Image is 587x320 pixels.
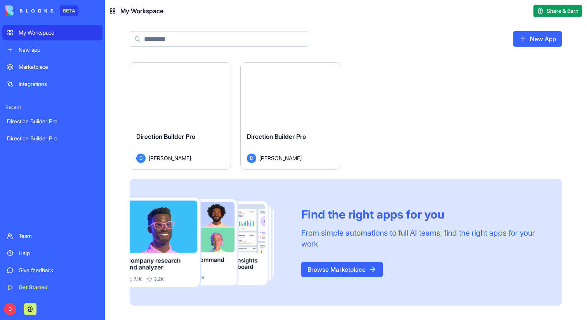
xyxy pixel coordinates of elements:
div: From simple automations to full AI teams, find the right apps for your work [301,227,544,249]
span: D [247,154,256,163]
a: New App [513,31,562,47]
span: Recent [2,104,102,110]
span: Direction Builder Pro [247,133,306,140]
a: Browse Marketplace [301,262,383,277]
a: Marketplace [2,59,102,75]
a: BETA [5,5,78,16]
a: Give feedback [2,262,102,278]
a: Direction Builder ProD[PERSON_NAME] [240,62,342,170]
a: Direction Builder Pro [2,131,102,146]
div: My Workspace [19,29,98,37]
div: Direction Builder Pro [7,117,98,125]
div: Marketplace [19,63,98,71]
div: New app [19,46,98,54]
div: BETA [60,5,78,16]
span: D [4,303,16,315]
a: My Workspace [2,25,102,40]
button: Share & Earn [533,5,582,17]
a: Direction Builder ProD[PERSON_NAME] [130,62,231,170]
a: Get Started [2,280,102,295]
div: Give feedback [19,266,98,274]
div: Team [19,232,98,240]
span: [PERSON_NAME] [259,154,302,162]
span: My Workspace [120,6,163,16]
img: Frame_181_egmpey.png [130,198,289,287]
span: [PERSON_NAME] [149,154,191,162]
a: Help [2,245,102,261]
div: Get Started [19,283,98,291]
span: Direction Builder Pro [136,133,195,140]
div: Integrations [19,80,98,88]
div: Direction Builder Pro [7,135,98,142]
a: New app [2,42,102,58]
a: Direction Builder Pro [2,114,102,129]
span: Share & Earn [547,7,578,15]
div: Find the right apps for you [301,207,544,221]
span: D [136,154,146,163]
a: Integrations [2,76,102,92]
div: Help [19,249,98,257]
img: logo [5,5,54,16]
a: Team [2,228,102,244]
